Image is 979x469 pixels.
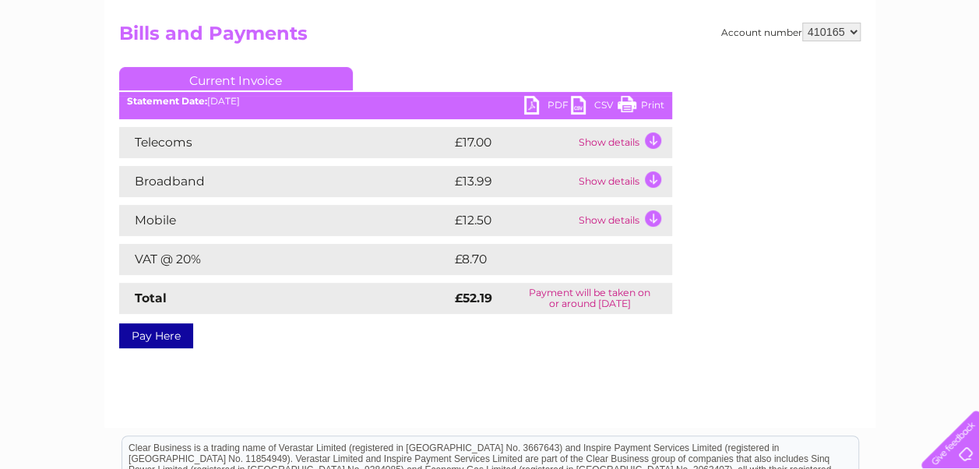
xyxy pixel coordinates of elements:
[451,205,575,236] td: £12.50
[119,166,451,197] td: Broadband
[575,166,672,197] td: Show details
[119,205,451,236] td: Mobile
[455,291,492,305] strong: £52.19
[451,166,575,197] td: £13.99
[524,96,571,118] a: PDF
[575,127,672,158] td: Show details
[843,66,866,78] a: Blog
[875,66,914,78] a: Contact
[575,205,672,236] td: Show details
[451,127,575,158] td: £17.00
[119,127,451,158] td: Telecoms
[928,66,964,78] a: Log out
[721,23,861,41] div: Account number
[618,96,664,118] a: Print
[119,23,861,52] h2: Bills and Payments
[122,9,858,76] div: Clear Business is a trading name of Verastar Limited (registered in [GEOGRAPHIC_DATA] No. 3667643...
[127,95,207,107] b: Statement Date:
[744,66,778,78] a: Energy
[34,41,114,88] img: logo.png
[119,96,672,107] div: [DATE]
[787,66,834,78] a: Telecoms
[135,291,167,305] strong: Total
[119,67,353,90] a: Current Invoice
[508,283,671,314] td: Payment will be taken on or around [DATE]
[451,244,636,275] td: £8.70
[705,66,734,78] a: Water
[119,244,451,275] td: VAT @ 20%
[571,96,618,118] a: CSV
[119,323,193,348] a: Pay Here
[685,8,793,27] a: 0333 014 3131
